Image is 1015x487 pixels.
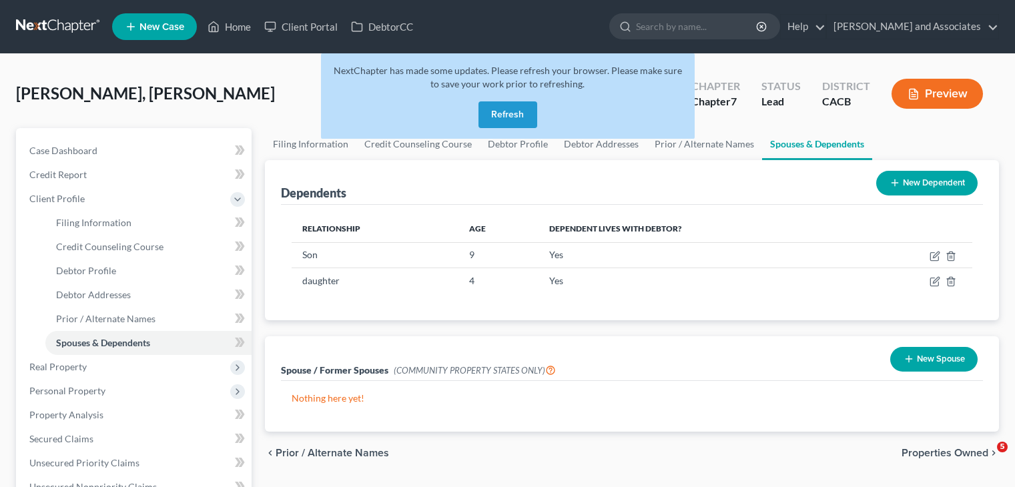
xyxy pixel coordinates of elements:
a: Debtor Addresses [45,283,252,307]
a: Filing Information [45,211,252,235]
a: Prior / Alternate Names [647,128,762,160]
span: Unsecured Priority Claims [29,457,139,468]
a: Case Dashboard [19,139,252,163]
span: NextChapter has made some updates. Please refresh your browser. Please make sure to save your wor... [334,65,682,89]
a: Client Portal [258,15,344,39]
input: Search by name... [636,14,758,39]
a: Prior / Alternate Names [45,307,252,331]
td: Yes [539,242,861,268]
span: Debtor Profile [56,265,116,276]
button: chevron_left Prior / Alternate Names [265,448,389,458]
span: Debtor Addresses [56,289,131,300]
div: Chapter [691,94,740,109]
span: Filing Information [56,217,131,228]
th: Relationship [292,215,458,242]
span: Prior / Alternate Names [56,313,155,324]
span: Prior / Alternate Names [276,448,389,458]
div: Status [761,79,801,94]
span: Case Dashboard [29,145,97,156]
a: Property Analysis [19,403,252,427]
span: (COMMUNITY PROPERTY STATES ONLY) [394,365,556,376]
td: 4 [458,268,539,294]
a: Spouses & Dependents [762,128,872,160]
td: daughter [292,268,458,294]
th: Age [458,215,539,242]
a: Credit Report [19,163,252,187]
p: Nothing here yet! [292,392,972,405]
a: Unsecured Priority Claims [19,451,252,475]
button: New Spouse [890,347,978,372]
button: Refresh [478,101,537,128]
a: Home [201,15,258,39]
a: Filing Information [265,128,356,160]
a: DebtorCC [344,15,420,39]
button: Preview [892,79,983,109]
a: Spouses & Dependents [45,331,252,355]
a: Secured Claims [19,427,252,451]
span: 7 [731,95,737,107]
iframe: Intercom live chat [970,442,1002,474]
span: Real Property [29,361,87,372]
div: Dependents [281,185,346,201]
span: Credit Counseling Course [56,241,163,252]
div: CACB [822,94,870,109]
span: Properties Owned [902,448,988,458]
div: Lead [761,94,801,109]
span: Spouses & Dependents [56,337,150,348]
span: New Case [139,22,184,32]
span: Credit Report [29,169,87,180]
a: Debtor Profile [45,259,252,283]
td: 9 [458,242,539,268]
button: Properties Owned chevron_right [902,448,999,458]
th: Dependent lives with debtor? [539,215,861,242]
div: Chapter [691,79,740,94]
td: Yes [539,268,861,294]
span: Personal Property [29,385,105,396]
a: [PERSON_NAME] and Associates [827,15,998,39]
i: chevron_left [265,448,276,458]
span: Secured Claims [29,433,93,444]
span: Property Analysis [29,409,103,420]
a: Credit Counseling Course [45,235,252,259]
button: New Dependent [876,171,978,195]
span: Spouse / Former Spouses [281,364,388,376]
span: 5 [997,442,1008,452]
div: District [822,79,870,94]
span: [PERSON_NAME], [PERSON_NAME] [16,83,275,103]
td: Son [292,242,458,268]
span: Client Profile [29,193,85,204]
a: Help [781,15,825,39]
